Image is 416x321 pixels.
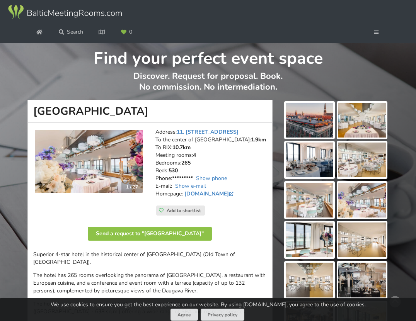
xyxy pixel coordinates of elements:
h1: Find your perfect event space [28,43,389,69]
button: Agree [170,309,198,321]
img: Baltic Meeting Rooms [7,4,123,20]
span: 0 [129,29,132,35]
strong: 265 [181,159,191,166]
a: Show phone [196,175,227,182]
strong: 4 [193,151,196,159]
a: [DOMAIN_NAME] [184,190,235,197]
div: 1 / 27 [121,181,143,193]
strong: 530 [169,167,178,174]
a: Privacy policy [201,309,244,321]
p: Discover. Request for proposal. Book. No commission. No intermediation. [28,71,389,100]
strong: 10.7km [172,144,191,151]
p: The hotel has 265 rooms overlooking the panorama of [GEOGRAPHIC_DATA], a restaurant with European... [33,272,267,295]
p: Superior 4-star hotel in the historical center of [GEOGRAPHIC_DATA] (Old Town of [GEOGRAPHIC_DATA]). [33,251,267,266]
strong: 1.9km [251,136,266,143]
img: Wellton Riverside SPA Hotel | Riga | Event place - gallery picture [338,143,386,177]
a: Search [53,25,88,39]
img: Wellton Riverside SPA Hotel | Riga | Event place - gallery picture [286,143,333,177]
address: Address: To the center of [GEOGRAPHIC_DATA]: To RIX: Meeting rooms: Bedrooms: Beds: Phone: E-mail... [155,128,267,206]
img: Wellton Riverside SPA Hotel | Riga | Event place - gallery picture [286,263,333,297]
img: Wellton Riverside SPA Hotel | Riga | Event place - gallery picture [338,183,386,217]
a: Show e-mail [175,182,206,190]
button: Send a request to "[GEOGRAPHIC_DATA]" [88,227,212,241]
a: 11. [STREET_ADDRESS] [177,128,239,136]
img: Wellton Riverside SPA Hotel | Riga | Event place - gallery picture [286,183,333,217]
h1: [GEOGRAPHIC_DATA] [27,100,273,123]
img: Wellton Riverside SPA Hotel | Riga | Event place - gallery picture [286,222,333,257]
img: Wellton Riverside SPA Hotel | Riga | Event place - gallery picture [338,222,386,257]
img: Hotel | Riga | Wellton Riverside SPA Hotel [35,130,143,193]
a: Hotel | Riga | Wellton Riverside SPA Hotel 1 / 27 [35,130,143,193]
img: Wellton Riverside SPA Hotel | Riga | Event place - gallery picture [286,103,333,138]
span: Add to shortlist [167,207,201,214]
img: Wellton Riverside SPA Hotel | Riga | Event place - gallery picture [338,263,386,297]
img: Wellton Riverside SPA Hotel | Riga | Event place - gallery picture [338,103,386,138]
